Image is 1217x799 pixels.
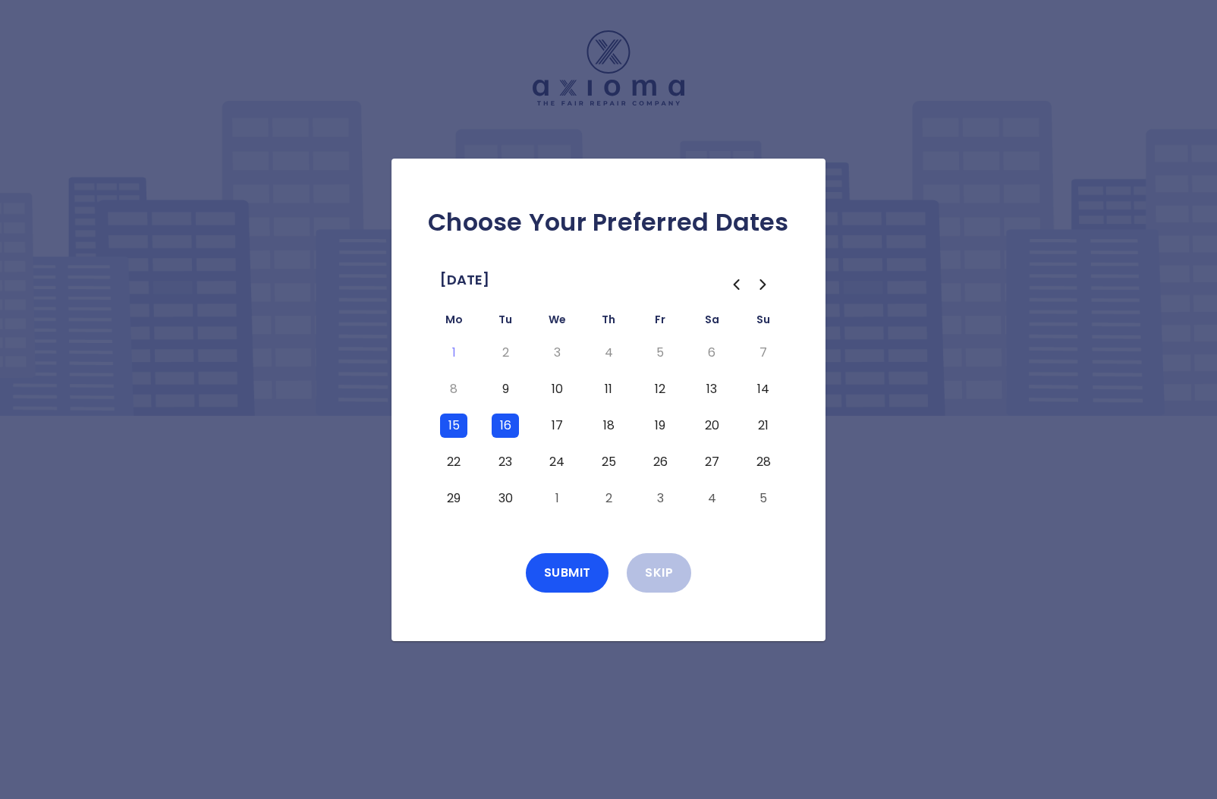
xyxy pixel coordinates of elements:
[686,310,737,335] th: Saturday
[428,310,789,517] table: September 2025
[698,377,725,401] button: Saturday, September 13th, 2025
[543,341,571,365] button: Wednesday, September 3rd, 2025
[750,414,777,438] button: Sunday, September 21st, 2025
[543,377,571,401] button: Wednesday, September 10th, 2025
[698,486,725,511] button: Saturday, October 4th, 2025
[492,486,519,511] button: Tuesday, September 30th, 2025
[492,341,519,365] button: Tuesday, September 2nd, 2025
[750,377,777,401] button: Sunday, September 14th, 2025
[440,450,467,474] button: Monday, September 22nd, 2025
[428,310,480,335] th: Monday
[698,450,725,474] button: Saturday, September 27th, 2025
[627,553,691,593] button: Skip
[698,341,725,365] button: Saturday, September 6th, 2025
[595,450,622,474] button: Thursday, September 25th, 2025
[750,486,777,511] button: Sunday, October 5th, 2025
[533,30,684,105] img: Logo
[440,377,467,401] button: Monday, September 8th, 2025
[646,377,674,401] button: Friday, September 12th, 2025
[440,414,467,438] button: Monday, September 15th, 2025, selected
[440,486,467,511] button: Monday, September 29th, 2025
[595,486,622,511] button: Thursday, October 2nd, 2025
[480,310,531,335] th: Tuesday
[440,268,489,292] span: [DATE]
[646,450,674,474] button: Friday, September 26th, 2025
[750,450,777,474] button: Sunday, September 28th, 2025
[543,414,571,438] button: Wednesday, September 17th, 2025
[646,414,674,438] button: Friday, September 19th, 2025
[492,450,519,474] button: Tuesday, September 23rd, 2025
[595,377,622,401] button: Thursday, September 11th, 2025
[595,341,622,365] button: Thursday, September 4th, 2025
[698,414,725,438] button: Saturday, September 20th, 2025
[416,207,801,237] h2: Choose Your Preferred Dates
[440,341,467,365] button: Today, Monday, September 1st, 2025
[737,310,789,335] th: Sunday
[646,341,674,365] button: Friday, September 5th, 2025
[750,341,777,365] button: Sunday, September 7th, 2025
[634,310,686,335] th: Friday
[531,310,583,335] th: Wednesday
[492,414,519,438] button: Tuesday, September 16th, 2025, selected
[595,414,622,438] button: Thursday, September 18th, 2025
[492,377,519,401] button: Tuesday, September 9th, 2025
[750,271,777,298] button: Go to the Next Month
[543,450,571,474] button: Wednesday, September 24th, 2025
[543,486,571,511] button: Wednesday, October 1st, 2025
[583,310,634,335] th: Thursday
[526,553,609,593] button: Submit
[646,486,674,511] button: Friday, October 3rd, 2025
[722,271,750,298] button: Go to the Previous Month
